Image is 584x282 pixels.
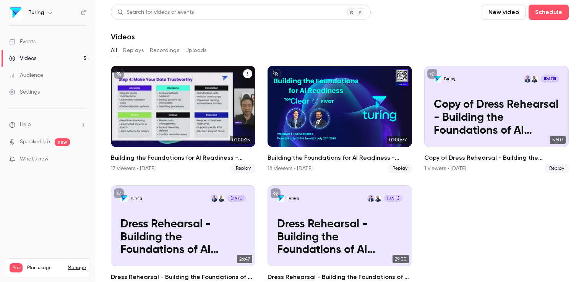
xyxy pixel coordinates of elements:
[443,76,456,81] p: Turing
[268,272,412,282] h2: Dress Rehearsal - Building the Foundations of AI Readiness
[130,196,142,201] p: Turing
[427,69,437,79] button: unpublished
[268,165,313,172] div: 18 viewers • [DATE]
[271,69,281,79] button: unpublished
[217,195,225,202] img: Miller Truby
[55,138,70,146] span: new
[111,5,569,277] section: Videos
[10,263,23,272] span: Pro
[9,55,36,62] div: Videos
[277,218,402,257] p: Dress Rehearsal - Building the Foundations of AI Readiness
[367,195,375,202] img: Hiep Le
[10,6,22,19] img: Turing
[271,188,281,198] button: unpublished
[424,165,466,172] div: 1 viewers • [DATE]
[550,136,566,144] span: 57:07
[545,164,569,173] span: Replay
[117,8,194,16] div: Search for videos or events
[111,153,255,162] h2: Building the Foundations for AI Readiness - Session Two
[424,66,569,173] li: Copy of Dress Rehearsal - Building the Foundations of AI Readiness
[120,195,128,202] img: Dress Rehearsal - Building the Foundations of AI Readiness
[20,121,31,129] span: Help
[424,66,569,173] a: Copy of Dress Rehearsal - Building the Foundations of AI ReadinessTuringMiller TrubyHiep Le[DATE]...
[27,265,63,271] span: Plan usage
[268,153,412,162] h2: Building the Foundations for AI Readiness - Session One
[9,38,36,45] div: Events
[111,66,255,173] a: 01:00:25Building the Foundations for AI Readiness - Session Two17 viewers • [DATE]Replay
[287,196,299,201] p: Turing
[268,66,412,173] a: 01:00:37Building the Foundations for AI Readiness - Session One18 viewers • [DATE]Replay
[277,195,284,202] img: Dress Rehearsal - Building the Foundations of AI Readiness
[374,195,381,202] img: Miller Truby
[111,165,156,172] div: 17 viewers • [DATE]
[541,75,559,83] span: [DATE]
[111,66,255,173] li: Building the Foundations for AI Readiness - Session Two
[424,153,569,162] h2: Copy of Dress Rehearsal - Building the Foundations of AI Readiness
[524,75,531,83] img: Hiep Le
[9,121,86,129] li: help-dropdown-opener
[28,9,44,16] h6: Turing
[120,218,246,257] p: Dress Rehearsal - Building the Foundations of AI Readiness
[482,5,526,20] button: New video
[237,255,252,263] span: 26:47
[111,272,255,282] h2: Dress Rehearsal - Building the Foundations of AI Readiness
[111,32,135,41] h1: Videos
[231,164,255,173] span: Replay
[20,155,49,163] span: What's new
[227,195,246,202] span: [DATE]
[393,255,409,263] span: 29:00
[185,44,207,57] button: Uploads
[529,5,569,20] button: Schedule
[114,69,124,79] button: unpublished
[211,195,218,202] img: Hiep Le
[531,75,538,83] img: Miller Truby
[150,44,179,57] button: Recordings
[434,75,441,83] img: Copy of Dress Rehearsal - Building the Foundations of AI Readiness
[268,66,412,173] li: Building the Foundations for AI Readiness - Session One
[111,44,117,57] button: All
[388,164,412,173] span: Replay
[384,195,402,202] span: [DATE]
[230,136,252,144] span: 01:00:25
[20,138,50,146] a: SpeakerHub
[123,44,144,57] button: Replays
[9,88,40,96] div: Settings
[387,136,409,144] span: 01:00:37
[434,99,559,137] p: Copy of Dress Rehearsal - Building the Foundations of AI Readiness
[114,188,124,198] button: unpublished
[9,71,43,79] div: Audience
[68,265,86,271] a: Manage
